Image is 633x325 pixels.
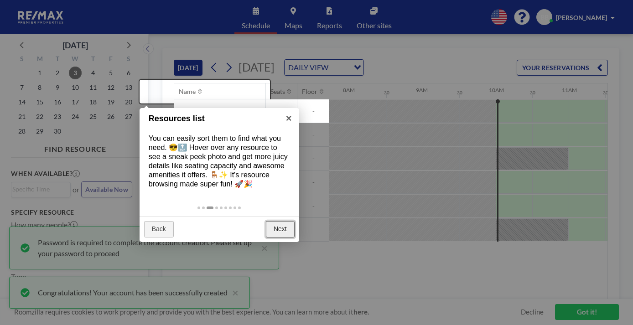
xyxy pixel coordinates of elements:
span: Meeting Room #1 [174,107,229,115]
span: - [297,107,329,115]
div: You can easily sort them to find what you need. 😎🔝 Hover over any resource to see a sneak peek ph... [140,125,299,198]
a: Back [144,221,174,237]
span: 4 [266,107,297,115]
a: Next [266,221,295,237]
h1: Resources list [149,113,276,125]
a: × [279,108,299,129]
